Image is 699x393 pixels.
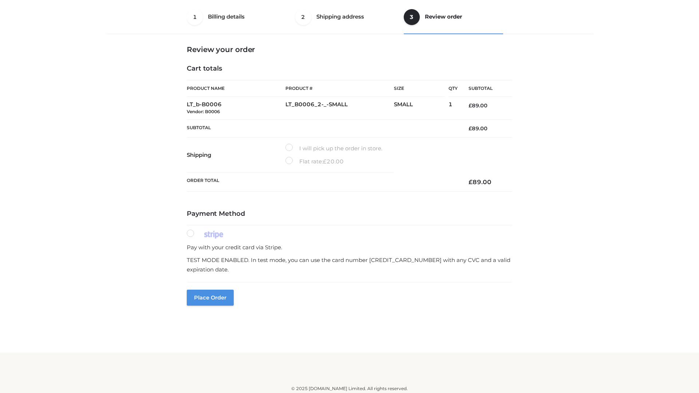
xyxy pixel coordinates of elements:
h4: Payment Method [187,210,512,218]
small: Vendor: B0006 [187,109,220,114]
td: LT_b-B0006 [187,97,285,120]
th: Shipping [187,138,285,172]
th: Qty [449,80,458,97]
h3: Review your order [187,45,512,54]
bdi: 20.00 [323,158,344,165]
bdi: 89.00 [469,125,487,132]
p: Pay with your credit card via Stripe. [187,243,512,252]
span: £ [469,125,472,132]
th: Subtotal [458,80,512,97]
span: £ [469,102,472,109]
p: TEST MODE ENABLED. In test mode, you can use the card number [CREDIT_CARD_NUMBER] with any CVC an... [187,255,512,274]
bdi: 89.00 [469,178,491,186]
div: © 2025 [DOMAIN_NAME] Limited. All rights reserved. [108,385,591,392]
th: Size [394,80,445,97]
bdi: 89.00 [469,102,487,109]
button: Place order [187,290,234,306]
th: Subtotal [187,119,458,137]
th: Order Total [187,172,458,192]
th: Product Name [187,80,285,97]
h4: Cart totals [187,65,512,73]
td: LT_B0006_2-_-SMALL [285,97,394,120]
th: Product # [285,80,394,97]
td: SMALL [394,97,449,120]
label: Flat rate: [285,157,344,166]
span: £ [323,158,327,165]
td: 1 [449,97,458,120]
span: £ [469,178,473,186]
label: I will pick up the order in store. [285,144,382,153]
